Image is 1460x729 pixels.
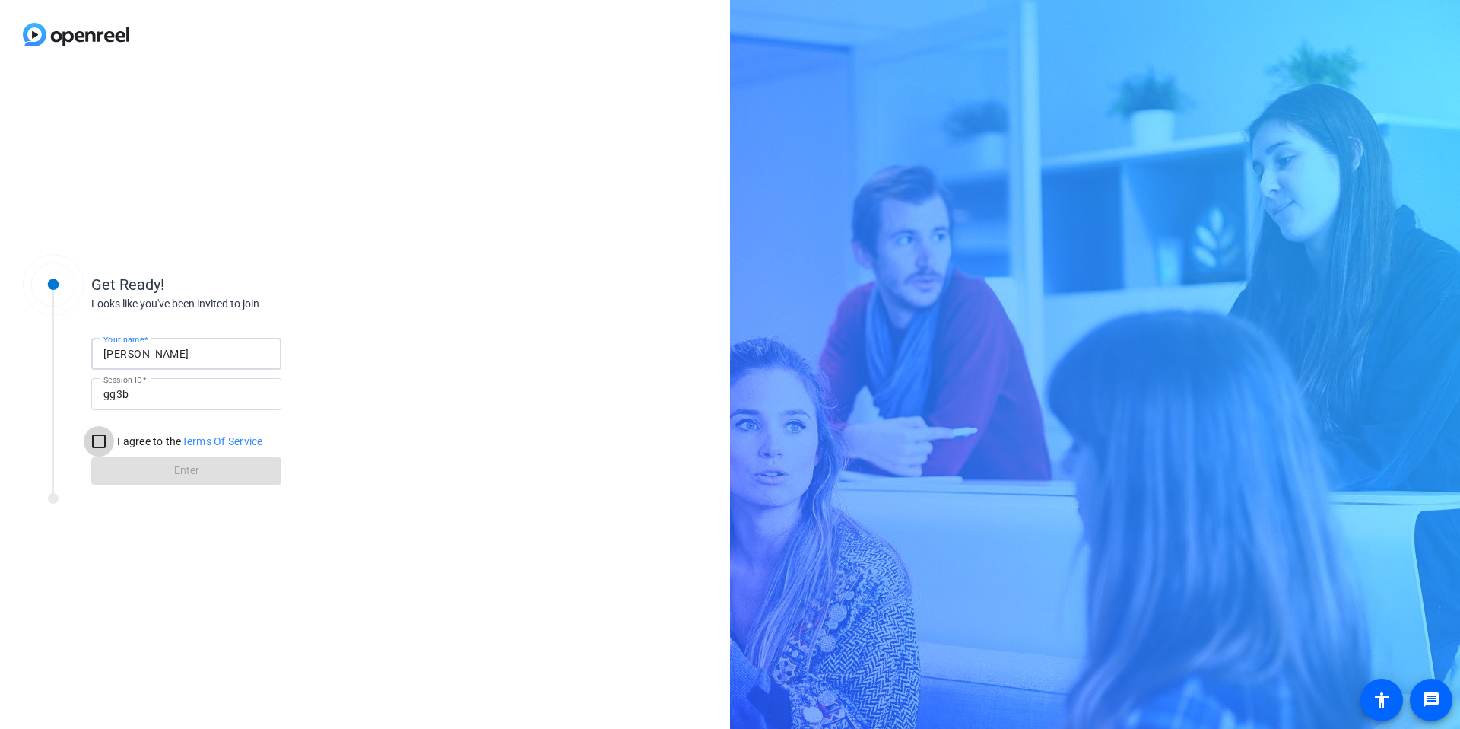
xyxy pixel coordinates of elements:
[91,296,395,312] div: Looks like you've been invited to join
[103,375,142,384] mat-label: Session ID
[91,273,395,296] div: Get Ready!
[182,435,263,447] a: Terms Of Service
[114,434,263,449] label: I agree to the
[1373,691,1391,709] mat-icon: accessibility
[1422,691,1440,709] mat-icon: message
[103,335,144,344] mat-label: Your name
